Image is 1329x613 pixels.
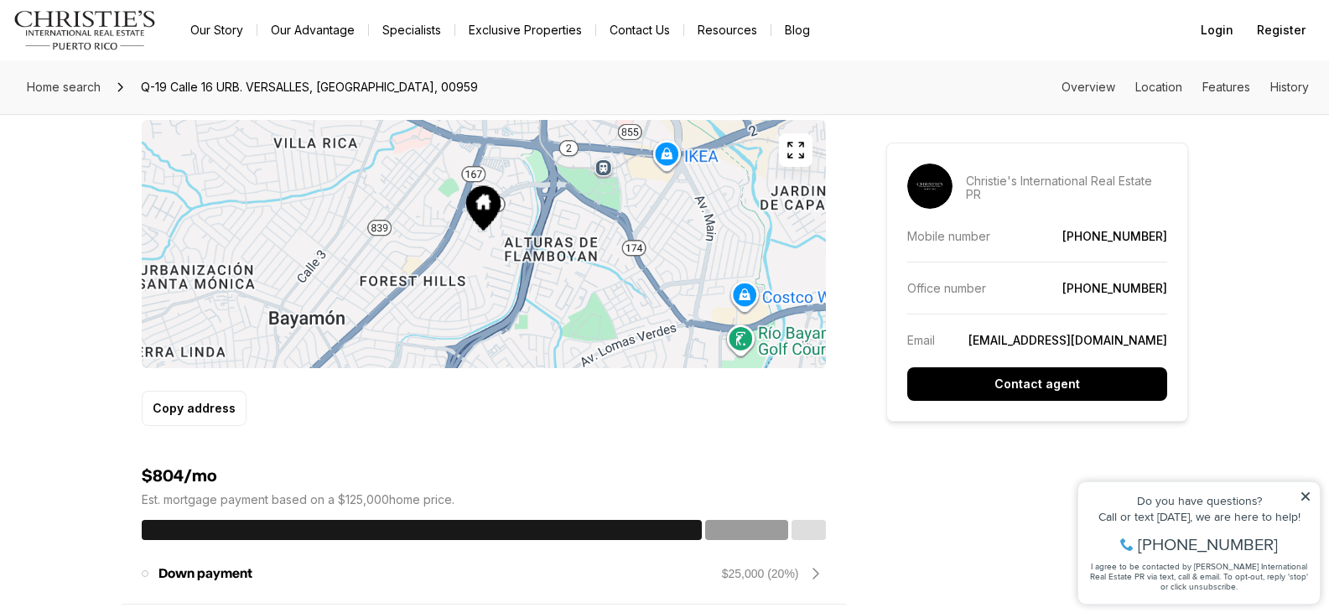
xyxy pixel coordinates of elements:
[771,18,823,42] a: Blog
[20,74,107,101] a: Home search
[966,174,1167,201] p: Christie's International Real Estate PR
[722,565,799,582] div: $25,000 (20%)
[1062,281,1167,295] a: [PHONE_NUMBER]
[1191,13,1243,47] button: Login
[27,80,101,94] span: Home search
[1202,80,1250,94] a: Skip to: Features
[18,54,242,65] div: Call or text [DATE], we are here to help!
[142,466,826,486] h4: $804/mo
[134,74,485,101] span: Q-19 Calle 16 URB. VERSALLES, [GEOGRAPHIC_DATA], 00959
[13,10,157,50] img: logo
[1062,81,1309,94] nav: Page section menu
[1257,23,1306,37] span: Register
[21,103,239,135] span: I agree to be contacted by [PERSON_NAME] International Real Estate PR via text, call & email. To ...
[1247,13,1316,47] button: Register
[596,18,683,42] button: Contact Us
[177,18,257,42] a: Our Story
[994,377,1080,391] p: Contact agent
[907,333,935,347] p: Email
[684,18,771,42] a: Resources
[142,493,826,507] p: Est. mortgage payment based on a $125,000 home price.
[907,281,986,295] p: Office number
[142,553,826,594] div: Down payment$25,000 (20%)
[455,18,595,42] a: Exclusive Properties
[142,391,247,426] button: Copy address
[18,38,242,49] div: Do you have questions?
[158,567,252,580] p: Down payment
[1062,80,1115,94] a: Skip to: Overview
[142,120,826,368] img: Map of Q-19 Calle 16 URB. VERSALLES, BAYAMON PR, 00959
[69,79,209,96] span: [PHONE_NUMBER]
[1062,229,1167,243] a: [PHONE_NUMBER]
[968,333,1167,347] a: [EMAIL_ADDRESS][DOMAIN_NAME]
[257,18,368,42] a: Our Advantage
[1270,80,1309,94] a: Skip to: History
[1201,23,1233,37] span: Login
[153,402,236,415] p: Copy address
[369,18,454,42] a: Specialists
[907,229,990,243] p: Mobile number
[1135,80,1182,94] a: Skip to: Location
[907,367,1167,401] button: Contact agent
